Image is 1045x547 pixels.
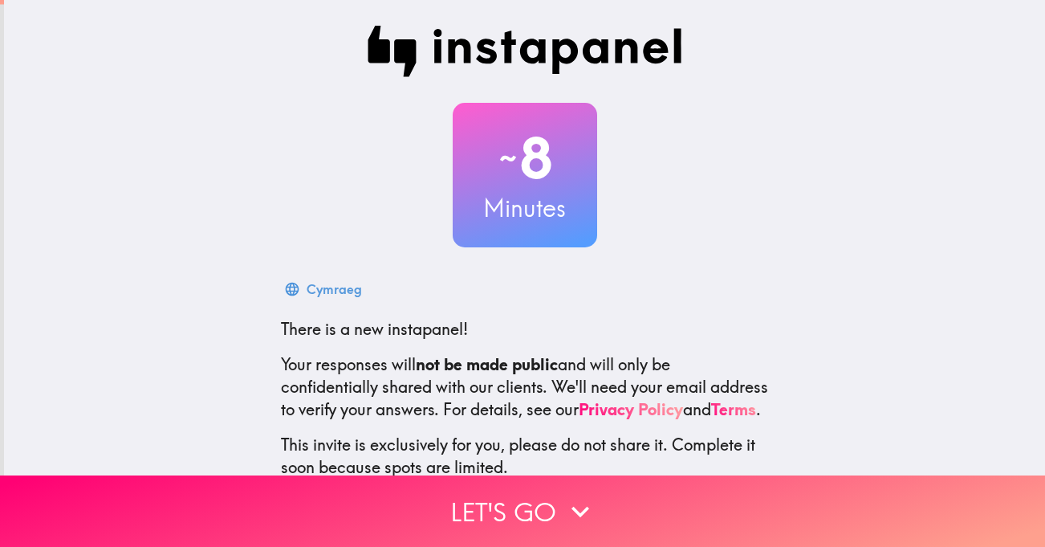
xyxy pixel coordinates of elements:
span: ~ [497,134,519,182]
b: not be made public [416,354,558,374]
a: Privacy Policy [579,399,683,419]
button: Cymraeg [281,273,368,305]
div: Cymraeg [307,278,362,300]
img: Instapanel [368,26,682,77]
h2: 8 [453,125,597,191]
h3: Minutes [453,191,597,225]
a: Terms [711,399,756,419]
span: There is a new instapanel! [281,319,468,339]
p: Your responses will and will only be confidentially shared with our clients. We'll need your emai... [281,353,769,421]
p: This invite is exclusively for you, please do not share it. Complete it soon because spots are li... [281,434,769,479]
